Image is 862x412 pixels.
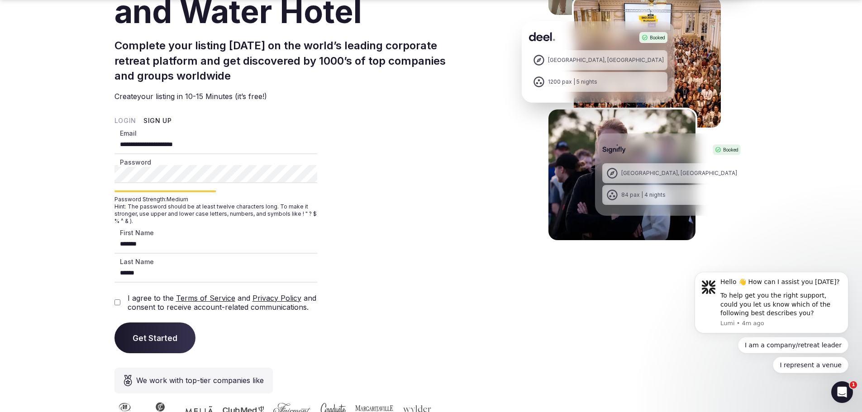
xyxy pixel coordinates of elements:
label: I agree to the and and consent to receive account-related communications. [128,294,317,312]
p: Create your listing in 10-15 Minutes (it’s free!) [114,91,467,102]
h2: Complete your listing [DATE] on the world’s leading corporate retreat platform and get discovered... [114,38,467,84]
div: Booked [639,32,667,43]
span: Hint: The password should be at least twelve characters long. To make it stronger, use upper and ... [114,203,317,225]
span: Password Strength: Medium [114,196,317,203]
img: Signifly Portugal Retreat [547,108,697,242]
span: Get Started [133,333,177,342]
iframe: Intercom live chat [831,381,853,403]
div: 84 pax | 4 nights [621,191,666,199]
a: Terms of Service [176,294,235,303]
label: Last Name [118,257,156,266]
button: Login [114,116,137,125]
div: [GEOGRAPHIC_DATA], [GEOGRAPHIC_DATA] [621,170,737,177]
iframe: Intercom notifications message [681,222,862,388]
div: We work with top-tier companies like [114,368,273,393]
a: Privacy Policy [252,294,301,303]
div: Booked [713,144,741,155]
button: Sign Up [143,116,172,125]
button: Get Started [114,322,195,353]
div: [GEOGRAPHIC_DATA], [GEOGRAPHIC_DATA] [548,57,664,64]
div: 1200 pax | 5 nights [548,78,597,86]
span: 1 [850,381,857,388]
